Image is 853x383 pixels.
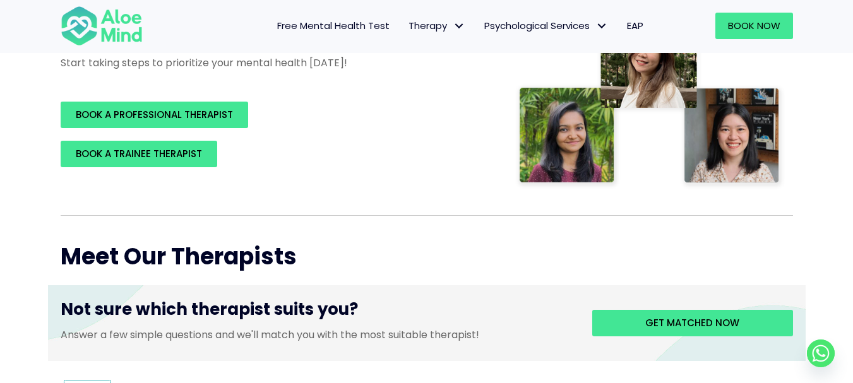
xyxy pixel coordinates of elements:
[593,17,611,35] span: Psychological Services: submenu
[475,13,617,39] a: Psychological ServicesPsychological Services: submenu
[61,141,217,167] a: BOOK A TRAINEE THERAPIST
[61,5,143,47] img: Aloe mind Logo
[61,298,573,327] h3: Not sure which therapist suits you?
[399,13,475,39] a: TherapyTherapy: submenu
[645,316,739,329] span: Get matched now
[61,102,248,128] a: BOOK A PROFESSIONAL THERAPIST
[61,56,490,70] p: Start taking steps to prioritize your mental health [DATE]!
[268,13,399,39] a: Free Mental Health Test
[617,13,653,39] a: EAP
[61,327,573,342] p: Answer a few simple questions and we'll match you with the most suitable therapist!
[76,108,233,121] span: BOOK A PROFESSIONAL THERAPIST
[277,19,390,32] span: Free Mental Health Test
[409,19,465,32] span: Therapy
[627,19,643,32] span: EAP
[450,17,468,35] span: Therapy: submenu
[159,13,653,39] nav: Menu
[484,19,608,32] span: Psychological Services
[807,339,835,367] a: Whatsapp
[76,147,202,160] span: BOOK A TRAINEE THERAPIST
[715,13,793,39] a: Book Now
[728,19,780,32] span: Book Now
[61,240,297,273] span: Meet Our Therapists
[592,310,793,336] a: Get matched now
